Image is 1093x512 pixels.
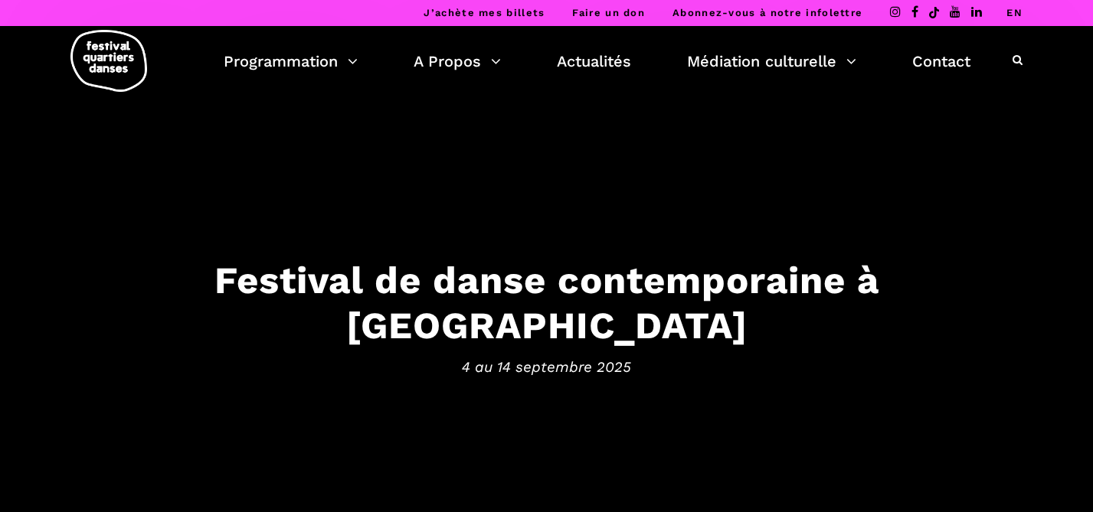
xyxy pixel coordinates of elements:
a: Faire un don [572,7,645,18]
a: EN [1006,7,1023,18]
a: Actualités [557,48,631,74]
h3: Festival de danse contemporaine à [GEOGRAPHIC_DATA] [72,257,1022,347]
span: 4 au 14 septembre 2025 [72,355,1022,378]
a: A Propos [414,48,501,74]
a: Programmation [224,48,358,74]
a: Abonnez-vous à notre infolettre [672,7,862,18]
img: logo-fqd-med [70,30,147,92]
a: Médiation culturelle [687,48,856,74]
a: J’achète mes billets [424,7,545,18]
a: Contact [912,48,970,74]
